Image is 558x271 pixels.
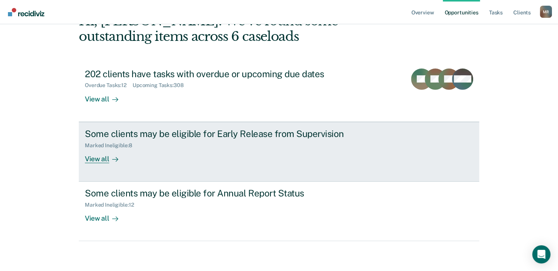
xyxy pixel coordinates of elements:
div: Marked Ineligible : 8 [85,142,138,149]
a: 202 clients have tasks with overdue or upcoming due datesOverdue Tasks:12Upcoming Tasks:308View all [79,62,479,122]
a: Some clients may be eligible for Annual Report StatusMarked Ineligible:12View all [79,182,479,241]
div: View all [85,208,127,223]
div: Marked Ineligible : 12 [85,202,140,208]
div: Hi, [PERSON_NAME]. We’ve found some outstanding items across 6 caseloads [79,13,399,44]
div: Upcoming Tasks : 308 [133,82,190,89]
div: View all [85,148,127,163]
div: 202 clients have tasks with overdue or upcoming due dates [85,69,351,79]
div: View all [85,89,127,103]
div: Some clients may be eligible for Early Release from Supervision [85,128,351,139]
div: Overdue Tasks : 12 [85,82,133,89]
a: Some clients may be eligible for Early Release from SupervisionMarked Ineligible:8View all [79,122,479,182]
div: Open Intercom Messenger [532,245,550,263]
img: Recidiviz [8,8,44,16]
div: M R [540,6,552,18]
div: Some clients may be eligible for Annual Report Status [85,188,351,199]
button: Profile dropdown button [540,6,552,18]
